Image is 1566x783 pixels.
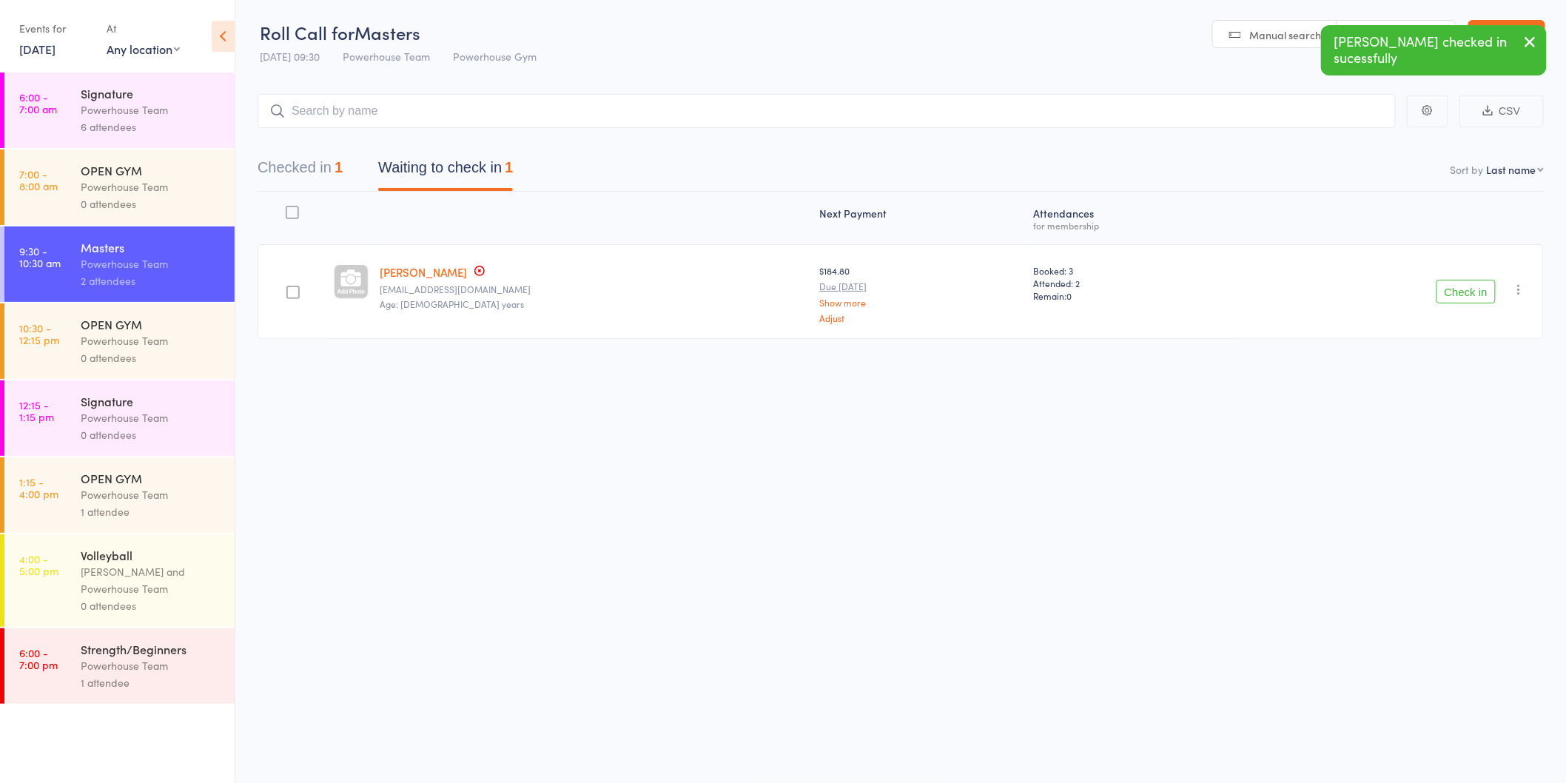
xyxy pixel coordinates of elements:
[1066,289,1072,302] span: 0
[4,226,235,302] a: 9:30 -10:30 amMastersPowerhouse Team2 attendees
[1250,27,1322,42] span: Manual search
[4,534,235,627] a: 4:00 -5:00 pmVolleyball[PERSON_NAME] and Powerhouse Team0 attendees
[1459,95,1544,127] button: CSV
[107,16,180,41] div: At
[260,20,354,44] span: Roll Call for
[335,159,343,175] div: 1
[19,91,57,115] time: 6:00 - 7:00 am
[81,674,222,691] div: 1 attendee
[343,49,430,64] span: Powerhouse Team
[81,547,222,563] div: Volleyball
[1321,25,1547,75] div: [PERSON_NAME] checked in sucessfully
[81,239,222,255] div: Masters
[19,399,54,423] time: 12:15 - 1:15 pm
[81,470,222,486] div: OPEN GYM
[19,553,58,577] time: 4:00 - 5:00 pm
[81,393,222,409] div: Signature
[1451,162,1484,177] label: Sort by
[81,409,222,426] div: Powerhouse Team
[354,20,420,44] span: Masters
[820,264,1022,323] div: $184.80
[505,159,513,175] div: 1
[4,149,235,225] a: 7:00 -8:00 amOPEN GYMPowerhouse Team0 attendees
[81,641,222,657] div: Strength/Beginners
[820,281,1022,292] small: Due [DATE]
[19,647,58,671] time: 6:00 - 7:00 pm
[4,303,235,379] a: 10:30 -12:15 pmOPEN GYMPowerhouse Team0 attendees
[81,162,222,178] div: OPEN GYM
[4,73,235,148] a: 6:00 -7:00 amSignaturePowerhouse Team6 attendees
[1436,280,1496,303] button: Check in
[260,49,320,64] span: [DATE] 09:30
[81,563,222,597] div: [PERSON_NAME] and Powerhouse Team
[4,457,235,533] a: 1:15 -4:00 pmOPEN GYMPowerhouse Team1 attendee
[81,85,222,101] div: Signature
[4,628,235,704] a: 6:00 -7:00 pmStrength/BeginnersPowerhouse Team1 attendee
[81,101,222,118] div: Powerhouse Team
[81,178,222,195] div: Powerhouse Team
[19,41,56,57] a: [DATE]
[1468,20,1545,50] a: Exit roll call
[1033,277,1231,289] span: Attended: 2
[1033,264,1231,277] span: Booked: 3
[258,94,1396,128] input: Search by name
[81,503,222,520] div: 1 attendee
[81,486,222,503] div: Powerhouse Team
[378,152,513,191] button: Waiting to check in1
[380,284,808,295] small: jennimars@yahoo.com
[81,657,222,674] div: Powerhouse Team
[19,168,58,192] time: 7:00 - 8:00 am
[81,272,222,289] div: 2 attendees
[19,245,61,269] time: 9:30 - 10:30 am
[258,152,343,191] button: Checked in1
[814,198,1028,238] div: Next Payment
[820,298,1022,307] a: Show more
[19,16,92,41] div: Events for
[1033,289,1231,302] span: Remain:
[107,41,180,57] div: Any location
[81,597,222,614] div: 0 attendees
[4,380,235,456] a: 12:15 -1:15 pmSignaturePowerhouse Team0 attendees
[19,476,58,500] time: 1:15 - 4:00 pm
[81,316,222,332] div: OPEN GYM
[81,349,222,366] div: 0 attendees
[19,322,59,346] time: 10:30 - 12:15 pm
[81,426,222,443] div: 0 attendees
[380,264,468,280] a: [PERSON_NAME]
[1027,198,1237,238] div: Atten­dances
[1033,221,1231,230] div: for membership
[81,332,222,349] div: Powerhouse Team
[820,313,1022,323] a: Adjust
[1487,162,1536,177] div: Last name
[380,298,525,310] span: Age: [DEMOGRAPHIC_DATA] years
[81,255,222,272] div: Powerhouse Team
[81,118,222,135] div: 6 attendees
[81,195,222,212] div: 0 attendees
[453,49,537,64] span: Powerhouse Gym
